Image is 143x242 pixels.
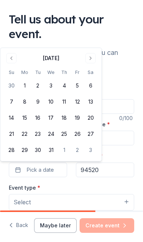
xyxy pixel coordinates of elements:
button: Select [9,194,134,210]
th: Tuesday [31,68,44,76]
label: Event type [9,184,40,191]
div: We'll find in-kind donations you can apply for. [9,47,134,70]
button: 31 [44,144,58,157]
div: 0 /100 [119,114,134,123]
button: 24 [44,127,58,141]
button: Go to previous month [6,53,16,63]
button: 14 [5,111,18,124]
button: Maybe later [34,218,77,233]
button: 4 [58,79,71,92]
button: 3 [44,79,58,92]
button: 20 [84,111,97,124]
span: Select [14,197,31,207]
button: 15 [18,111,31,124]
th: Thursday [58,68,71,76]
th: Sunday [5,68,18,76]
button: 11 [58,95,71,108]
button: 3 [84,144,97,157]
button: 1 [18,79,31,92]
input: 12345 (U.S. only) [76,163,134,177]
button: 23 [31,127,44,141]
button: 6 [84,79,97,92]
button: 5 [71,79,84,92]
button: 9 [31,95,44,108]
button: 29 [18,144,31,157]
button: 16 [31,111,44,124]
button: Back [9,218,28,233]
button: 30 [31,144,44,157]
button: 2 [71,144,84,157]
button: 12 [71,95,84,108]
button: 18 [58,111,71,124]
button: 28 [5,144,18,157]
button: 27 [84,127,97,141]
button: 19 [71,111,84,124]
button: 1 [58,144,71,157]
input: 20 [76,131,134,145]
button: Go to next month [85,53,96,63]
button: 21 [5,127,18,141]
span: Pick a date [27,165,54,174]
th: Friday [71,68,84,76]
button: 22 [18,127,31,141]
button: 13 [84,95,97,108]
th: Wednesday [44,68,58,76]
button: 17 [44,111,58,124]
button: 8 [18,95,31,108]
th: Saturday [84,68,97,76]
button: 25 [58,127,71,141]
button: 7 [5,95,18,108]
div: Tell us about your event. [9,12,134,41]
button: 26 [71,127,84,141]
button: 30 [5,79,18,92]
button: Pick a date [9,163,67,177]
div: [DATE] [43,54,59,63]
th: Monday [18,68,31,76]
button: 10 [44,95,58,108]
button: 2 [31,79,44,92]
